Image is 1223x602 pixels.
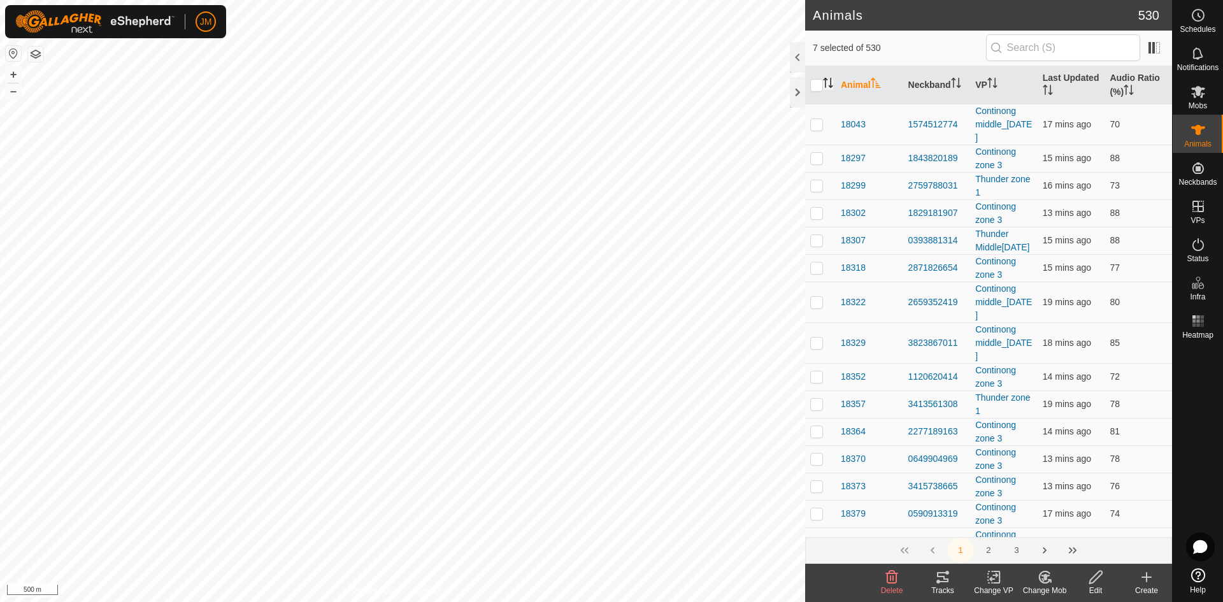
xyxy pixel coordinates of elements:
[1110,338,1120,348] span: 85
[908,118,966,131] div: 1574512774
[881,586,903,595] span: Delete
[908,425,966,438] div: 2277189163
[908,336,966,350] div: 3823867011
[975,174,1030,197] a: Thunder zone 1
[1110,208,1120,218] span: 88
[1043,508,1091,519] span: 19 Aug 2025, 11:42 am
[823,80,833,90] p-sorticon: Activate to sort
[903,66,971,104] th: Neckband
[841,480,866,493] span: 18373
[908,507,966,520] div: 0590913319
[1110,180,1120,190] span: 73
[1121,585,1172,596] div: Create
[908,398,966,411] div: 3413561308
[841,398,866,411] span: 18357
[1043,297,1091,307] span: 19 Aug 2025, 11:40 am
[1138,6,1159,25] span: 530
[987,80,998,90] p-sorticon: Activate to sort
[1178,178,1217,186] span: Neckbands
[908,480,966,493] div: 3415738665
[415,585,453,597] a: Contact Us
[1043,481,1091,491] span: 19 Aug 2025, 11:46 am
[1110,481,1120,491] span: 76
[975,283,1032,320] a: Continong middle_[DATE]
[908,179,966,192] div: 2759788031
[1110,508,1120,519] span: 74
[841,336,866,350] span: 18329
[1043,180,1091,190] span: 19 Aug 2025, 11:43 am
[951,80,961,90] p-sorticon: Activate to sort
[908,152,966,165] div: 1843820189
[975,447,1016,471] a: Continong zone 3
[975,365,1016,389] a: Continong zone 3
[841,234,866,247] span: 18307
[975,324,1032,361] a: Continong middle_[DATE]
[975,106,1032,143] a: Continong middle_[DATE]
[1180,25,1215,33] span: Schedules
[1177,64,1219,71] span: Notifications
[1043,399,1091,409] span: 19 Aug 2025, 11:40 am
[975,147,1016,170] a: Continong zone 3
[836,66,903,104] th: Animal
[975,529,1032,566] a: Continong middle_[DATE]
[1110,371,1120,382] span: 72
[908,206,966,220] div: 1829181907
[1043,338,1091,348] span: 19 Aug 2025, 11:41 am
[1043,454,1091,464] span: 19 Aug 2025, 11:46 am
[975,420,1016,443] a: Continong zone 3
[975,256,1016,280] a: Continong zone 3
[908,261,966,275] div: 2871826654
[841,152,866,165] span: 18297
[841,452,866,466] span: 18370
[813,41,986,55] span: 7 selected of 530
[1110,119,1120,129] span: 70
[986,34,1140,61] input: Search (S)
[1110,235,1120,245] span: 88
[1043,235,1091,245] span: 19 Aug 2025, 11:44 am
[908,452,966,466] div: 0649904969
[841,118,866,131] span: 18043
[841,261,866,275] span: 18318
[976,538,1001,563] button: 2
[1124,87,1134,97] p-sorticon: Activate to sort
[871,80,881,90] p-sorticon: Activate to sort
[1190,293,1205,301] span: Infra
[1189,102,1207,110] span: Mobs
[908,370,966,383] div: 1120620414
[1043,262,1091,273] span: 19 Aug 2025, 11:43 am
[1105,66,1172,104] th: Audio Ratio (%)
[1043,87,1053,97] p-sorticon: Activate to sort
[1043,371,1091,382] span: 19 Aug 2025, 11:45 am
[1070,585,1121,596] div: Edit
[1187,255,1208,262] span: Status
[1043,153,1091,163] span: 19 Aug 2025, 11:43 am
[1182,331,1213,339] span: Heatmap
[1110,454,1120,464] span: 78
[6,46,21,61] button: Reset Map
[352,585,400,597] a: Privacy Policy
[1032,538,1057,563] button: Next Page
[1110,262,1120,273] span: 77
[1004,538,1029,563] button: 3
[841,296,866,309] span: 18322
[1190,586,1206,594] span: Help
[1043,119,1091,129] span: 19 Aug 2025, 11:42 am
[1043,426,1091,436] span: 19 Aug 2025, 11:45 am
[908,234,966,247] div: 0393881314
[28,47,43,62] button: Map Layers
[975,201,1016,225] a: Continong zone 3
[841,206,866,220] span: 18302
[975,475,1016,498] a: Continong zone 3
[200,15,212,29] span: JM
[813,8,1138,23] h2: Animals
[968,585,1019,596] div: Change VP
[1038,66,1105,104] th: Last Updated
[970,66,1038,104] th: VP
[841,425,866,438] span: 18364
[1110,297,1120,307] span: 80
[1019,585,1070,596] div: Change Mob
[975,229,1029,252] a: Thunder Middle[DATE]
[841,507,866,520] span: 18379
[908,296,966,309] div: 2659352419
[1110,426,1120,436] span: 81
